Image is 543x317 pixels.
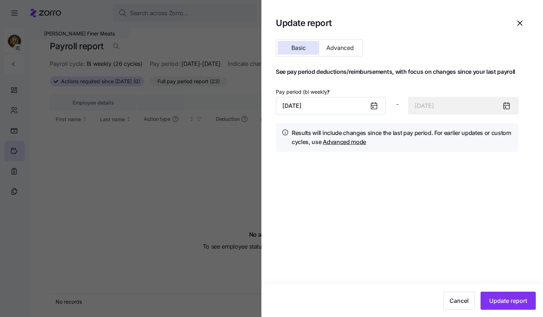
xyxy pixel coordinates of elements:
[276,97,386,114] input: Start date
[276,68,518,76] h1: See pay period deductions/reimbursements, with focus on changes since your last payroll
[276,88,331,96] label: Pay period (bi weekly)
[292,129,513,146] h4: Results will include changes since the last pay period. For earlier updates or custom cycles, use
[408,97,518,114] input: End date
[323,138,366,145] a: Advanced mode
[326,45,354,51] span: Advanced
[396,100,399,109] span: -
[291,45,306,51] span: Basic
[276,17,332,29] h1: Update report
